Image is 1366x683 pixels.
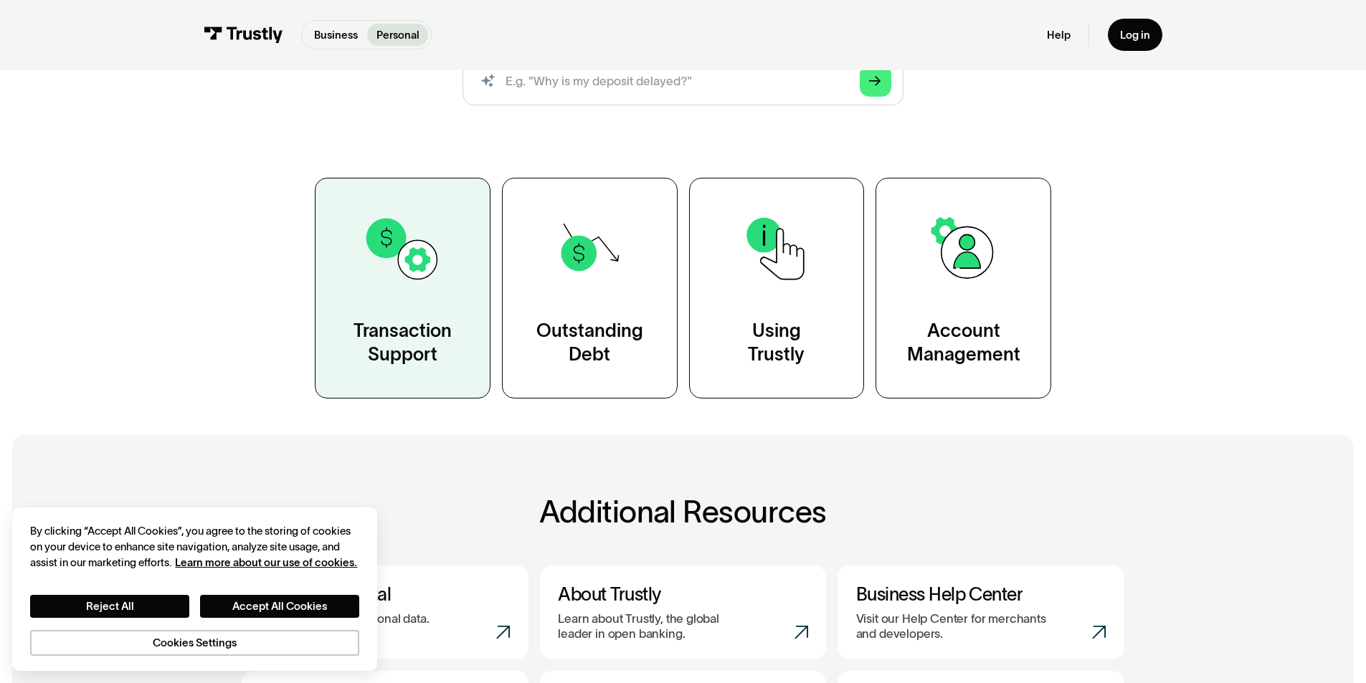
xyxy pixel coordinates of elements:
[315,178,490,398] a: TransactionSupport
[30,523,359,656] div: Privacy
[1108,19,1162,51] a: Log in
[1047,28,1071,42] a: Help
[856,611,1050,641] p: Visit our Help Center for merchants and developers.
[30,630,359,656] button: Cookies Settings
[558,611,751,641] p: Learn about Trustly, the global leader in open banking.
[200,595,359,618] button: Accept All Cookies
[748,319,805,368] div: Using Trustly
[354,319,452,368] div: Transaction Support
[1120,28,1150,42] div: Log in
[242,565,528,659] a: Consumer PortalAccess your transactional data.
[558,583,808,606] h3: About Trustly
[838,565,1124,659] a: Business Help CenterVisit our Help Center for merchants and developers.
[12,507,377,671] div: Cookie banner
[856,583,1106,606] h3: Business Help Center
[242,495,1124,529] h2: Additional Resources
[876,178,1051,398] a: AccountManagement
[536,319,643,368] div: Outstanding Debt
[175,556,357,568] a: More information about your privacy, opens in a new tab
[463,57,903,105] form: Search
[30,523,359,571] div: By clicking “Accept All Cookies”, you agree to the storing of cookies on your device to enhance s...
[463,57,903,105] input: search
[907,319,1020,368] div: Account Management
[367,24,428,46] a: Personal
[204,27,283,43] img: Trustly Logo
[30,595,189,618] button: Reject All
[314,27,358,43] p: Business
[260,583,511,606] h3: Consumer Portal
[689,178,865,398] a: UsingTrustly
[376,27,419,43] p: Personal
[305,24,366,46] a: Business
[540,565,826,659] a: About TrustlyLearn about Trustly, the global leader in open banking.
[502,178,678,398] a: OutstandingDebt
